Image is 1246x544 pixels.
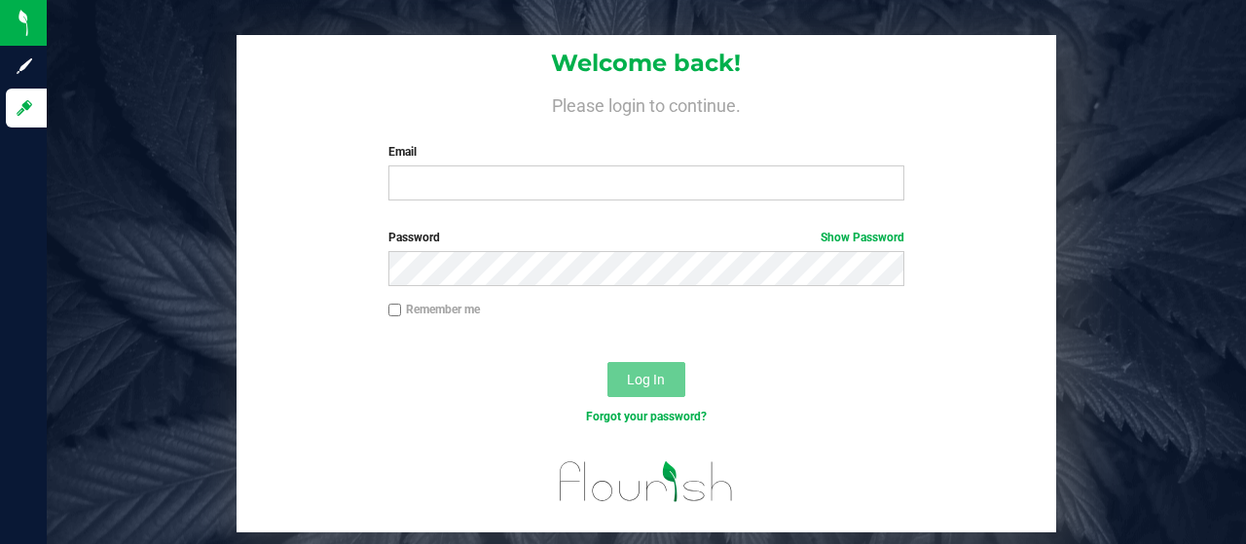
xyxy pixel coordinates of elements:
[544,447,749,517] img: flourish_logo.svg
[15,98,34,118] inline-svg: Log in
[15,56,34,76] inline-svg: Sign up
[388,301,480,318] label: Remember me
[627,372,665,387] span: Log In
[237,92,1055,116] h4: Please login to continue.
[586,410,707,423] a: Forgot your password?
[388,304,402,317] input: Remember me
[237,51,1055,76] h1: Welcome back!
[607,362,685,397] button: Log In
[388,231,440,244] span: Password
[388,143,905,161] label: Email
[821,231,904,244] a: Show Password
